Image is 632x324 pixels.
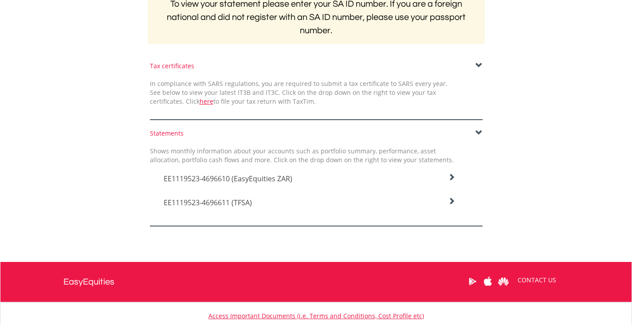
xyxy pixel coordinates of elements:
a: CONTACT US [511,268,562,293]
div: Shows monthly information about your accounts such as portfolio summary, performance, asset alloc... [143,147,460,164]
span: In compliance with SARS regulations, you are required to submit a tax certificate to SARS every y... [150,79,448,105]
div: Statements [150,129,483,138]
a: here [200,97,213,105]
a: Google Play [465,268,480,295]
a: EasyEquities [63,262,114,302]
a: Apple [480,268,496,295]
div: Tax certificates [150,62,483,70]
span: Click to file your tax return with TaxTim. [186,97,316,105]
span: EE1119523-4696611 (TFSA) [164,198,252,207]
span: EE1119523-4696610 (EasyEquities ZAR) [164,174,292,183]
a: Huawei [496,268,511,295]
a: Access Important Documents (i.e. Terms and Conditions, Cost Profile etc) [208,312,424,320]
